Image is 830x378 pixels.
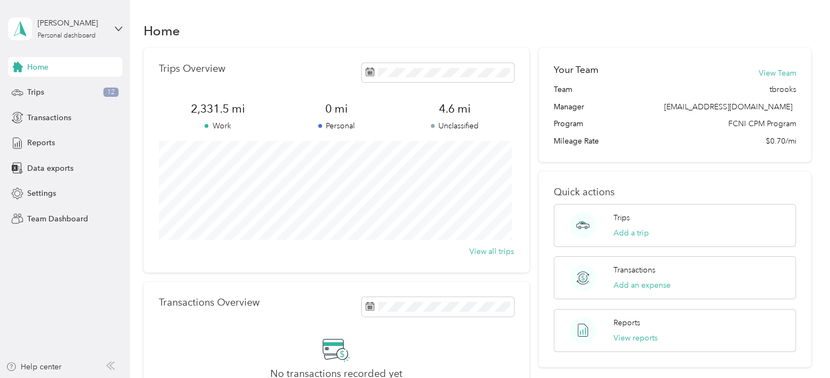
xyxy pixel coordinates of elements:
[159,63,225,75] p: Trips Overview
[614,280,671,291] button: Add an expense
[614,264,655,276] p: Transactions
[38,17,106,29] div: [PERSON_NAME]
[27,137,55,148] span: Reports
[395,120,514,132] p: Unclassified
[554,187,796,198] p: Quick actions
[664,102,792,111] span: [EMAIL_ADDRESS][DOMAIN_NAME]
[728,118,796,129] span: FCNI CPM Program
[27,86,44,98] span: Trips
[38,33,96,39] div: Personal dashboard
[27,213,88,225] span: Team Dashboard
[27,163,73,174] span: Data exports
[554,135,599,147] span: Mileage Rate
[159,101,277,116] span: 2,331.5 mi
[144,25,180,36] h1: Home
[277,120,395,132] p: Personal
[395,101,514,116] span: 4.6 mi
[27,61,48,73] span: Home
[769,84,796,95] span: tbrooks
[6,361,61,373] button: Help center
[159,120,277,132] p: Work
[159,297,259,308] p: Transactions Overview
[27,112,71,123] span: Transactions
[614,212,630,224] p: Trips
[103,88,119,97] span: 12
[554,84,572,95] span: Team
[614,332,658,344] button: View reports
[469,246,514,257] button: View all trips
[554,101,584,113] span: Manager
[614,227,649,239] button: Add a trip
[27,188,56,199] span: Settings
[554,118,583,129] span: Program
[765,135,796,147] span: $0.70/mi
[554,63,598,77] h2: Your Team
[277,101,395,116] span: 0 mi
[769,317,830,378] iframe: Everlance-gr Chat Button Frame
[614,317,640,329] p: Reports
[758,67,796,79] button: View Team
